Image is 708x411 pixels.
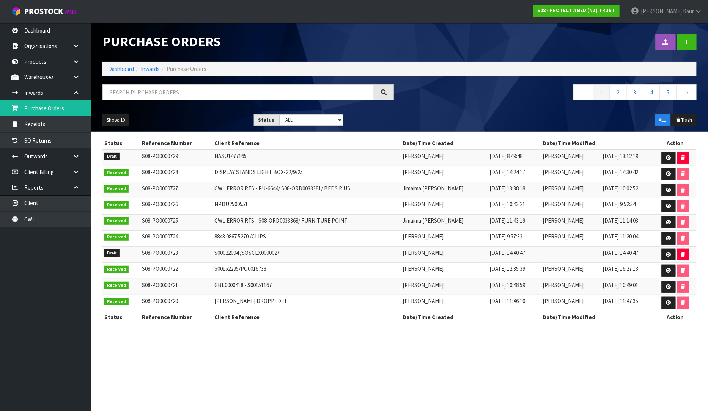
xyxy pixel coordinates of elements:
td: S00022004 /SOSCEX0000027 [212,246,401,263]
span: Draft [104,153,120,160]
span: [PERSON_NAME] [403,297,444,304]
td: S08-PO0000723 [140,246,212,263]
td: S08-PO0000729 [140,150,212,166]
button: Show: 10 [102,114,129,126]
span: [PERSON_NAME] [543,297,584,304]
span: [PERSON_NAME] [543,201,584,208]
th: Action [654,137,697,149]
td: S08-PO0000724 [140,231,212,247]
span: [DATE] 13:38:18 [489,185,525,192]
td: S08-PO0000721 [140,279,212,295]
td: S08-PO0000720 [140,295,212,311]
button: Trash [671,114,697,126]
td: [PERSON_NAME] DROPPED IT [212,295,401,311]
img: cube-alt.png [11,6,21,16]
input: Search purchase orders [102,84,374,100]
th: Action [654,311,697,323]
span: [DATE] 10:02:52 [603,185,639,192]
th: Date/Time Modified [541,311,654,323]
th: Status [102,137,140,149]
th: Reference Number [140,137,212,149]
th: Client Reference [212,311,401,323]
span: Received [104,266,129,273]
td: NPDU2500551 [212,198,401,215]
span: Received [104,201,129,209]
span: [DATE] 11:46:10 [489,297,525,304]
span: ProStock [24,6,63,16]
span: Draft [104,249,120,257]
span: Jimaima [PERSON_NAME] [403,217,463,224]
th: Client Reference [212,137,401,149]
span: [DATE] 14:24:17 [489,168,525,176]
span: [DATE] 8:49:48 [489,152,522,160]
span: [DATE] 9:57:33 [489,233,522,240]
span: [PERSON_NAME] [403,249,444,256]
span: [DATE] 10:49:01 [603,281,639,289]
span: Received [104,282,129,289]
td: S08-PO0000725 [140,214,212,231]
span: [PERSON_NAME] [403,265,444,272]
span: [DATE] 10:43:21 [489,201,525,208]
nav: Page navigation [405,84,697,103]
td: DISPLAY STANDS LIGHT BOX-22/9/25 [212,166,401,182]
a: S08 - PROTECT A BED (NZ) TRUST [533,5,620,17]
td: 8843 0867 5270 /CLIPS [212,231,401,247]
td: S00152295/PO0016733 [212,263,401,279]
span: [PERSON_NAME] [543,281,584,289]
span: Received [104,185,129,193]
a: Inwards [141,65,160,72]
span: Received [104,234,129,241]
button: ALL [655,114,670,126]
span: [PERSON_NAME] [641,8,682,15]
span: [PERSON_NAME] [543,152,584,160]
a: 3 [626,84,643,100]
a: 1 [593,84,610,100]
th: Status [102,311,140,323]
span: [DATE] 11:20:04 [603,233,639,240]
td: HASU1477165 [212,150,401,166]
span: Received [104,298,129,306]
span: [DATE] 11:47:35 [603,297,639,304]
td: CWL ERROR RTS - PU-6644/ S08-ORD0033381/ BEDS R US [212,182,401,198]
span: [PERSON_NAME] [403,168,444,176]
td: CWL ERROR RTS - S08-ORD0033368/ FURNITURE POINT [212,214,401,231]
a: 5 [660,84,677,100]
td: GBL0000418 - S00151167 [212,279,401,295]
th: Date/Time Modified [541,137,654,149]
span: [DATE] 12:35:39 [489,265,525,272]
span: [PERSON_NAME] [543,185,584,192]
span: Purchase Orders [167,65,206,72]
th: Date/Time Created [401,137,541,149]
span: [PERSON_NAME] [403,281,444,289]
a: Dashboard [108,65,134,72]
a: 4 [643,84,660,100]
span: Received [104,217,129,225]
span: Received [104,169,129,177]
span: [DATE] 11:43:19 [489,217,525,224]
a: → [677,84,697,100]
span: [PERSON_NAME] [543,168,584,176]
h1: Purchase Orders [102,34,394,49]
span: [PERSON_NAME] [543,217,584,224]
a: ← [573,84,593,100]
span: [PERSON_NAME] [403,201,444,208]
td: S08-PO0000726 [140,198,212,215]
th: Reference Number [140,311,212,323]
th: Date/Time Created [401,311,541,323]
strong: S08 - PROTECT A BED (NZ) TRUST [538,7,615,14]
span: Kaur [683,8,694,15]
td: S08-PO0000722 [140,263,212,279]
span: [PERSON_NAME] [403,233,444,240]
td: S08-PO0000727 [140,182,212,198]
span: [PERSON_NAME] [543,265,584,272]
span: Jimaima [PERSON_NAME] [403,185,463,192]
span: [DATE] 9:52:34 [603,201,636,208]
span: [DATE] 14:40:47 [489,249,525,256]
span: [PERSON_NAME] [403,152,444,160]
span: [DATE] 11:14:03 [603,217,639,224]
span: [DATE] 14:40:47 [603,249,639,256]
a: 2 [610,84,627,100]
span: [DATE] 16:27:13 [603,265,639,272]
span: [PERSON_NAME] [543,233,584,240]
small: WMS [65,8,76,16]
